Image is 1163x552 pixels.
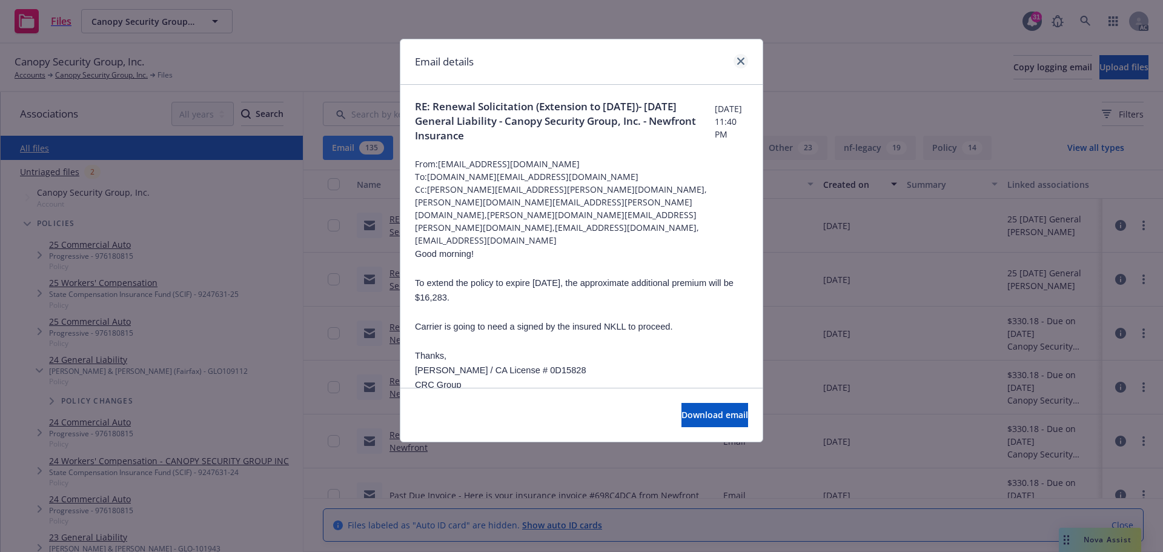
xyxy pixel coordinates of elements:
span: [DATE] 11:40 PM [715,102,748,141]
span: Thanks, [415,351,446,361]
span: RE: Renewal Solicitation (Extension to [DATE])- [DATE] General Liability - Canopy Security Group,... [415,99,715,143]
span: Good morning! [415,249,474,259]
a: close [734,54,748,68]
button: Download email [681,403,748,427]
span: Download email [681,409,748,421]
span: To: [DOMAIN_NAME][EMAIL_ADDRESS][DOMAIN_NAME] [415,170,748,183]
span: [PERSON_NAME] / CA License # 0D15828 [415,365,586,375]
span: Carrier is going to need a signed by the insured NKLL to proceed. [415,322,673,331]
h1: Email details [415,54,474,70]
span: To extend the policy to expire [DATE], the approximate additional premium will be $16,283. [415,278,734,302]
span: CRC Group [415,380,462,390]
span: Cc: [PERSON_NAME][EMAIL_ADDRESS][PERSON_NAME][DOMAIN_NAME],[PERSON_NAME][DOMAIN_NAME][EMAIL_ADDRE... [415,183,748,247]
span: From: [EMAIL_ADDRESS][DOMAIN_NAME] [415,158,748,170]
